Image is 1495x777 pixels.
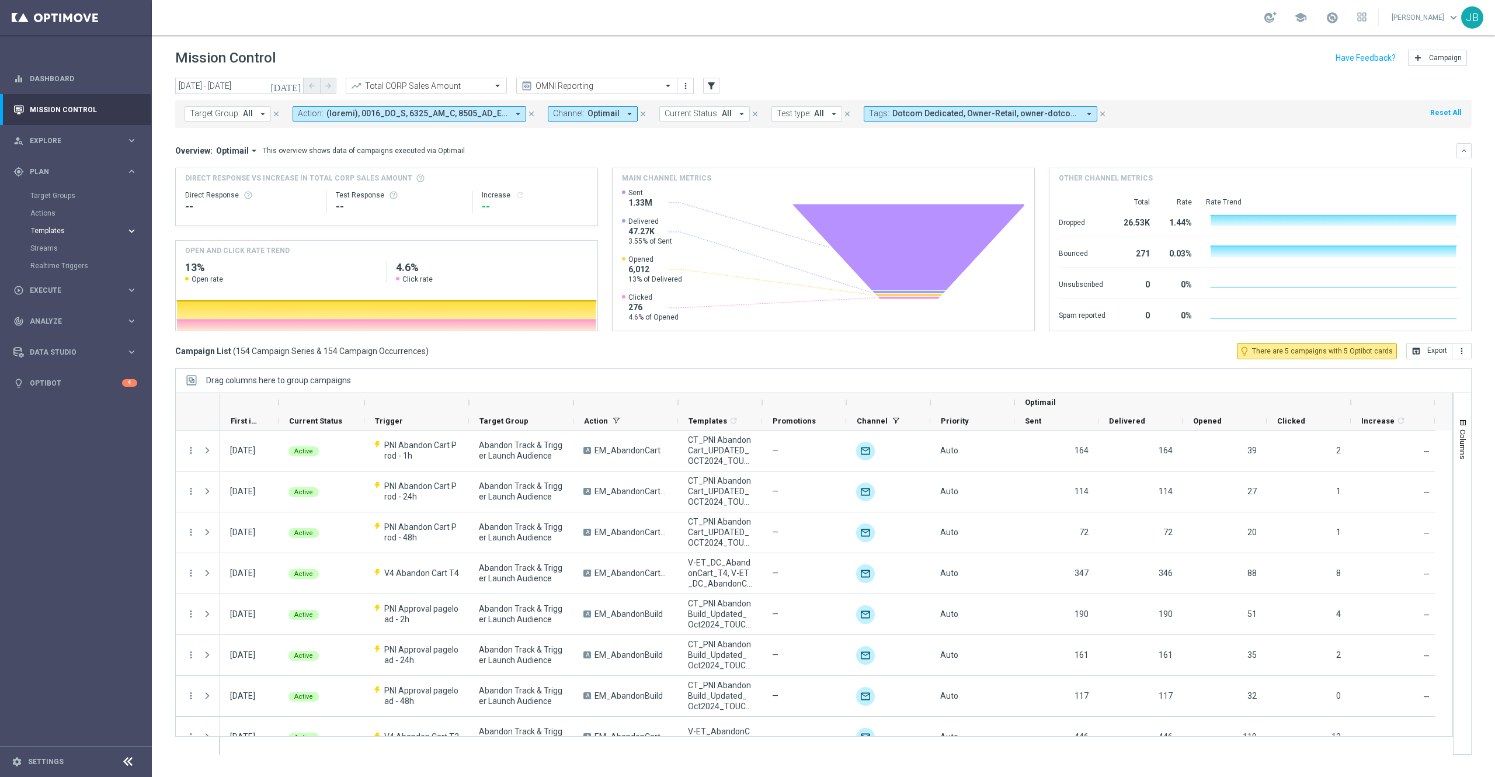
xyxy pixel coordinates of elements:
button: Channel: Optimail arrow_drop_down [548,106,638,122]
div: person_search Explore keyboard_arrow_right [13,136,138,145]
span: Action: [298,109,324,119]
span: Trigger [375,417,403,425]
i: keyboard_arrow_right [126,285,137,296]
span: Channel: [553,109,585,119]
button: add Campaign [1408,50,1467,66]
i: track_changes [13,316,24,327]
i: refresh [1396,416,1406,425]
i: close [639,110,647,118]
button: lightbulb_outline There are 5 campaigns with 5 Optibot cards [1237,343,1397,359]
span: Auto [940,487,958,496]
span: Sent [628,188,652,197]
button: filter_alt [703,78,719,94]
span: 47.27K [628,226,672,237]
i: more_vert [186,486,196,497]
img: Optimail [856,646,875,665]
i: equalizer [13,74,24,84]
div: -- [336,200,462,214]
button: track_changes Analyze keyboard_arrow_right [13,317,138,326]
div: Press SPACE to select this row. [176,471,220,512]
i: more_vert [186,650,196,660]
img: Optimail [856,564,875,583]
span: — [772,527,778,537]
span: 6,012 [628,264,682,275]
a: Dashboard [30,63,137,94]
i: arrow_drop_down [513,109,523,119]
div: Row Groups [206,376,351,385]
button: refresh [515,190,524,200]
span: Direct Response VS Increase In Total CORP Sales Amount [185,173,412,183]
div: Press SPACE to select this row. [220,471,1435,512]
span: EM_AbandonCart [594,445,660,456]
a: [PERSON_NAME]keyboard_arrow_down [1390,9,1461,26]
span: A [583,488,591,495]
div: Data Studio [13,347,126,358]
a: Optibot [30,367,122,398]
span: Click rate [402,275,433,284]
input: Select date range [175,78,304,94]
div: Increase [482,190,588,200]
span: Data Studio [30,349,126,356]
div: JB [1461,6,1483,29]
button: Reset All [1429,106,1462,119]
button: more_vert [186,527,196,537]
h3: Overview: [175,145,213,156]
span: A [583,651,591,658]
button: [DATE] [269,78,304,95]
button: close [842,107,853,120]
span: EM_AbandonCart_T2 [594,486,668,497]
button: Optimail arrow_drop_down [213,145,263,156]
div: gps_fixed Plan keyboard_arrow_right [13,167,138,176]
span: Templates [31,227,114,234]
button: more_vert [1452,343,1472,359]
button: Tags: Dotcom Dedicated, Owner-Retail, owner-dotcom-dedicated, owner-omni-dedicated, owner-retail ... [864,106,1097,122]
img: Optimail [856,483,875,501]
div: Press SPACE to select this row. [220,635,1435,676]
button: more_vert [186,445,196,456]
div: 0% [1164,274,1192,293]
div: Templates [30,222,151,240]
button: Action: (loremi), 0016_DO_S, 6325_AM_C, 8505_AD_E/S, 4321_DO_E, TempoRincid_UTLABO, ET_DolorEmag_... [293,106,526,122]
span: Target Group [479,417,529,425]
span: Plan [30,168,126,175]
multiple-options-button: Export to CSV [1406,346,1472,355]
span: Current Status: [665,109,719,119]
span: Campaign [1429,54,1462,62]
div: 271 [1119,243,1150,262]
i: arrow_drop_down [249,145,259,156]
a: Actions [30,209,121,218]
span: Tags: [869,109,889,119]
span: 72 [1079,528,1089,537]
span: Active [294,488,313,496]
span: CT_PNI Abandon Cart_UPDATED_OCT2024_TOUCH3 [688,516,752,548]
input: Have Feedback? [1336,54,1396,62]
div: Templates [31,227,126,234]
div: This overview shows data of campaigns executed via Optimail [263,145,465,156]
div: Dropped [1059,212,1105,231]
span: EM_AbandonBuild [594,691,663,701]
colored-tag: Active [288,445,319,456]
div: Spam reported [1059,305,1105,324]
div: Press SPACE to select this row. [220,717,1435,758]
button: Mission Control [13,105,138,115]
div: Execute [13,285,126,296]
div: Analyze [13,316,126,327]
button: close [526,107,537,120]
span: 114 [1075,487,1089,496]
span: 4.6% of Opened [628,313,679,322]
h4: Main channel metrics [622,173,711,183]
span: 39 [1247,446,1257,455]
i: more_vert [681,81,690,91]
span: EM_AbandonCart_T3 [594,527,668,537]
div: 24 Sep 2025, Wednesday [230,445,255,456]
div: Press SPACE to select this row. [176,512,220,553]
span: 20 [1247,528,1257,537]
img: Optimail [856,728,875,747]
colored-tag: Active [288,486,319,497]
a: Target Groups [30,191,121,200]
div: 1.44% [1164,212,1192,231]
